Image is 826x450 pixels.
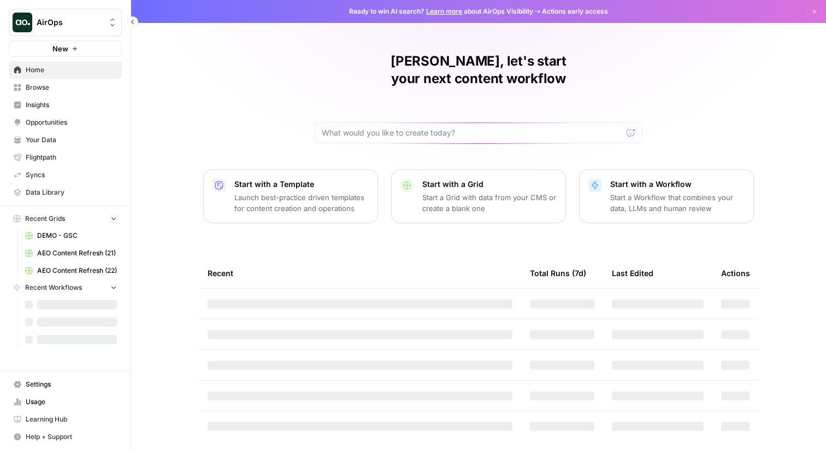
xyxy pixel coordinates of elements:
[579,170,754,223] button: Start with a WorkflowStart a Workflow that combines your data, LLMs and human review
[208,258,512,288] div: Recent
[37,266,117,276] span: AEO Content Refresh (22)
[26,188,117,197] span: Data Library
[349,7,533,16] span: Ready to win AI search? about AirOps Visibility
[9,166,122,184] a: Syncs
[37,248,117,258] span: AEO Content Refresh (21)
[26,153,117,162] span: Flightpath
[610,192,745,214] p: Start a Workflow that combines your data, LLMs and human review
[25,283,82,293] span: Recent Workflows
[20,227,122,244] a: DEMO - GSC
[26,414,117,424] span: Learning Hub
[37,231,117,241] span: DEMO - GSC
[9,114,122,131] a: Opportunities
[234,179,369,190] p: Start with a Template
[26,397,117,407] span: Usage
[422,179,557,190] p: Start with a Grid
[612,258,653,288] div: Last Edited
[26,100,117,110] span: Insights
[422,192,557,214] p: Start a Grid with data from your CMS or create a blank one
[9,376,122,393] a: Settings
[9,131,122,149] a: Your Data
[9,40,122,57] button: New
[542,7,608,16] span: Actions early access
[203,170,378,223] button: Start with a TemplateLaunch best-practice driven templates for content creation and operations
[37,17,103,28] span: AirOps
[610,179,745,190] p: Start with a Workflow
[530,258,586,288] div: Total Runs (7d)
[26,118,117,127] span: Opportunities
[9,211,122,227] button: Recent Grids
[234,192,369,214] p: Launch best-practice driven templates for content creation and operations
[9,428,122,446] button: Help + Support
[426,7,462,15] a: Learn more
[26,379,117,389] span: Settings
[20,244,122,262] a: AEO Content Refresh (21)
[26,432,117,442] span: Help + Support
[9,9,122,36] button: Workspace: AirOps
[322,127,622,138] input: What would you like to create today?
[25,214,65,224] span: Recent Grids
[9,393,122,411] a: Usage
[9,79,122,96] a: Browse
[26,170,117,180] span: Syncs
[9,61,122,79] a: Home
[52,43,68,54] span: New
[20,262,122,279] a: AEO Content Refresh (22)
[9,411,122,428] a: Learning Hub
[9,279,122,296] button: Recent Workflows
[391,170,566,223] button: Start with a GridStart a Grid with data from your CMS or create a blank one
[9,149,122,166] a: Flightpath
[26,135,117,145] span: Your Data
[26,83,117,92] span: Browse
[315,52,642,87] h1: [PERSON_NAME], let's start your next content workflow
[13,13,32,32] img: AirOps Logo
[721,258,750,288] div: Actions
[9,96,122,114] a: Insights
[26,65,117,75] span: Home
[9,184,122,201] a: Data Library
